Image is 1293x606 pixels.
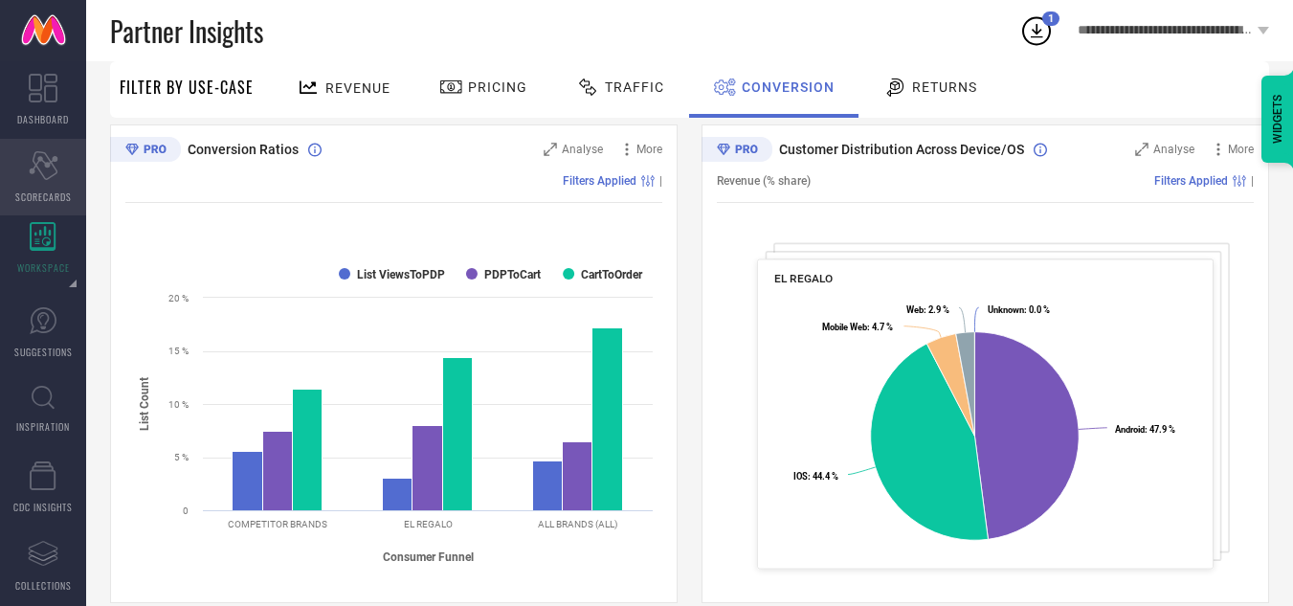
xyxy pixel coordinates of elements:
[13,500,73,514] span: CDC INSIGHTS
[822,322,893,332] text: : 4.7 %
[702,137,772,166] div: Premium
[912,79,977,95] span: Returns
[779,142,1024,157] span: Customer Distribution Across Device/OS
[383,550,474,564] tspan: Consumer Funnel
[906,304,949,315] text: : 2.9 %
[717,174,811,188] span: Revenue (% share)
[14,345,73,359] span: SUGGESTIONS
[1153,143,1194,156] span: Analyse
[168,293,189,303] text: 20 %
[17,112,69,126] span: DASHBOARD
[1115,424,1175,435] text: : 47.9 %
[1048,12,1054,25] span: 1
[822,322,867,332] tspan: Mobile Web
[325,80,390,96] span: Revenue
[15,578,72,593] span: COLLECTIONS
[188,142,299,157] span: Conversion Ratios
[228,519,327,529] text: COMPETITOR BRANDS
[1154,174,1228,188] span: Filters Applied
[1115,424,1145,435] tspan: Android
[906,304,924,315] tspan: Web
[1135,143,1148,156] svg: Zoom
[636,143,662,156] span: More
[404,519,453,529] text: EL REGALO
[1019,13,1054,48] div: Open download list
[168,346,189,356] text: 15 %
[17,260,70,275] span: WORKSPACE
[659,174,662,188] span: |
[538,519,617,529] text: ALL BRANDS (ALL)
[544,143,557,156] svg: Zoom
[138,377,151,431] tspan: List Count
[562,143,603,156] span: Analyse
[1251,174,1254,188] span: |
[1228,143,1254,156] span: More
[793,471,808,482] tspan: IOS
[468,79,527,95] span: Pricing
[581,268,643,281] text: CartToOrder
[168,399,189,410] text: 10 %
[357,268,445,281] text: List ViewsToPDP
[742,79,835,95] span: Conversion
[110,137,181,166] div: Premium
[174,452,189,462] text: 5 %
[988,304,1050,315] text: : 0.0 %
[183,505,189,516] text: 0
[793,471,838,482] text: : 44.4 %
[15,190,72,204] span: SCORECARDS
[484,268,541,281] text: PDPToCart
[563,174,636,188] span: Filters Applied
[110,11,263,51] span: Partner Insights
[605,79,664,95] span: Traffic
[120,76,254,99] span: Filter By Use-Case
[16,419,70,434] span: INSPIRATION
[988,304,1024,315] tspan: Unknown
[774,272,834,285] span: EL REGALO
